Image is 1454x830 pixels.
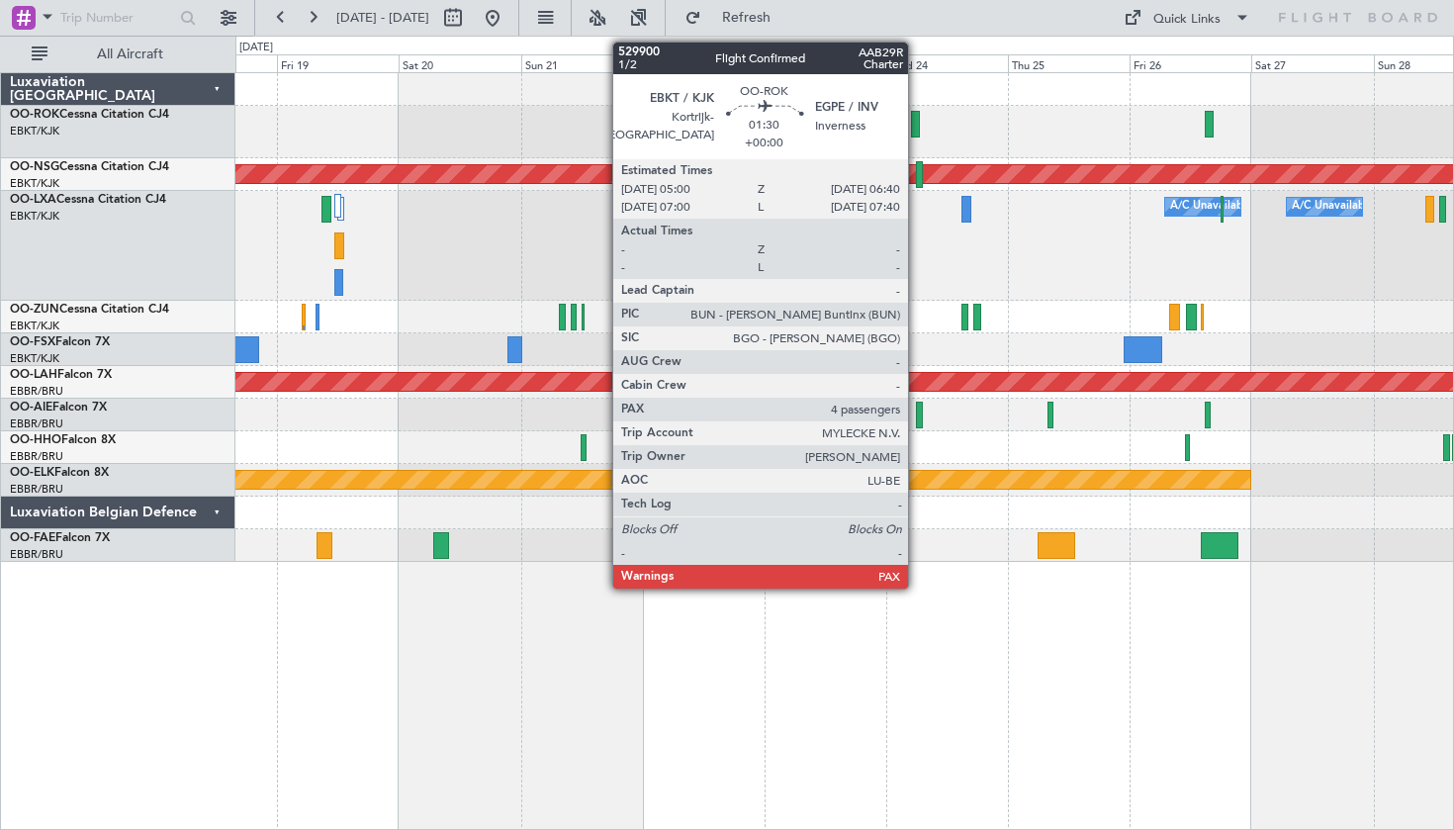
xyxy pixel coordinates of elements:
div: A/C Unavailable [1292,192,1374,222]
input: Trip Number [60,3,174,33]
a: EBKT/KJK [10,351,59,366]
span: OO-ELK [10,467,54,479]
span: OO-LXA [10,194,56,206]
div: Sat 20 [399,54,520,72]
a: EBKT/KJK [10,319,59,333]
a: EBBR/BRU [10,416,63,431]
span: Refresh [705,11,788,25]
span: OO-ZUN [10,304,59,316]
span: OO-LAH [10,369,57,381]
span: OO-HHO [10,434,61,446]
a: OO-ELKFalcon 8X [10,467,109,479]
div: Planned Maint Kortrijk-[GEOGRAPHIC_DATA] [683,302,914,331]
a: EBBR/BRU [10,482,63,497]
a: EBKT/KJK [10,124,59,138]
div: Mon 22 [643,54,765,72]
span: All Aircraft [51,47,209,61]
a: OO-LXACessna Citation CJ4 [10,194,166,206]
button: Quick Links [1114,2,1260,34]
div: Quick Links [1153,10,1221,30]
a: OO-ROKCessna Citation CJ4 [10,109,169,121]
a: EBBR/BRU [10,384,63,399]
a: EBBR/BRU [10,449,63,464]
span: OO-FSX [10,336,55,348]
a: EBKT/KJK [10,176,59,191]
span: OO-ROK [10,109,59,121]
div: Sun 21 [521,54,643,72]
span: OO-AIE [10,402,52,414]
a: EBKT/KJK [10,209,59,224]
a: OO-HHOFalcon 8X [10,434,116,446]
button: All Aircraft [22,39,215,70]
div: Fri 26 [1130,54,1251,72]
button: Refresh [676,2,794,34]
a: OO-FSXFalcon 7X [10,336,110,348]
a: OO-FAEFalcon 7X [10,532,110,544]
div: Sat 27 [1251,54,1373,72]
a: OO-AIEFalcon 7X [10,402,107,414]
span: [DATE] - [DATE] [336,9,429,27]
span: OO-NSG [10,161,59,173]
a: OO-ZUNCessna Citation CJ4 [10,304,169,316]
a: OO-LAHFalcon 7X [10,369,112,381]
div: [DATE] [239,40,273,56]
a: OO-NSGCessna Citation CJ4 [10,161,169,173]
div: Thu 25 [1008,54,1130,72]
div: Tue 23 [765,54,886,72]
div: Fri 19 [277,54,399,72]
div: Wed 24 [886,54,1008,72]
a: EBBR/BRU [10,547,63,562]
span: OO-FAE [10,532,55,544]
